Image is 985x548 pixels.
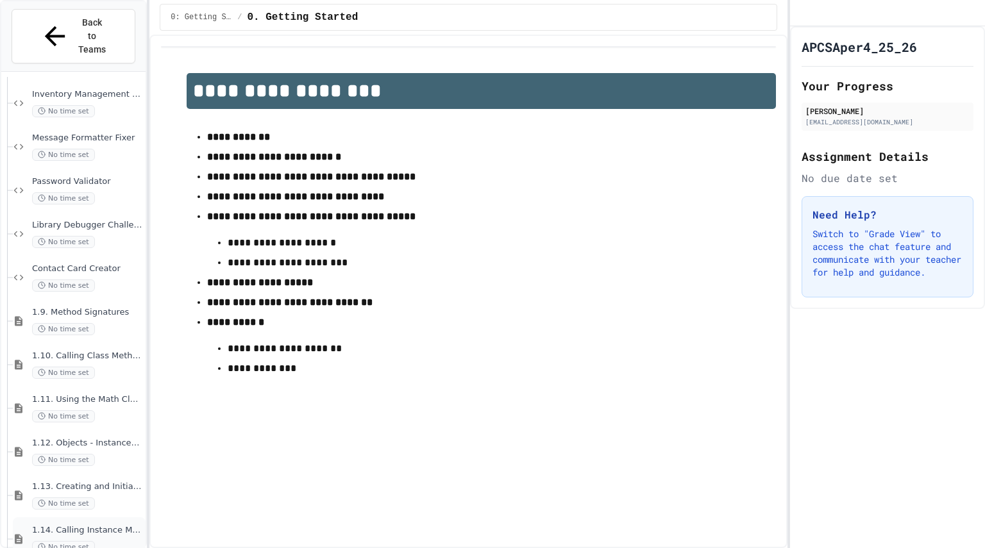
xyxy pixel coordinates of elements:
span: 0: Getting Started [171,12,232,22]
span: Inventory Management System [32,89,143,100]
h2: Assignment Details [802,147,973,165]
span: 1.9. Method Signatures [32,307,143,318]
span: No time set [32,497,95,510]
span: No time set [32,367,95,379]
span: No time set [32,410,95,422]
span: No time set [32,454,95,466]
p: Switch to "Grade View" to access the chat feature and communicate with your teacher for help and ... [812,228,963,279]
span: 1.11. Using the Math Class [32,394,143,405]
h3: Need Help? [812,207,963,222]
span: 1.13. Creating and Initializing Objects: Constructors [32,481,143,492]
div: No due date set [802,170,973,186]
span: / [237,12,242,22]
span: No time set [32,105,95,117]
button: Back to Teams [12,9,135,63]
span: 1.14. Calling Instance Methods [32,525,143,536]
div: [EMAIL_ADDRESS][DOMAIN_NAME] [805,117,970,127]
span: 1.10. Calling Class Methods [32,351,143,361]
span: 0. Getting Started [247,10,358,25]
span: Password Validator [32,176,143,187]
span: Back to Teams [78,16,108,56]
span: No time set [32,279,95,292]
span: No time set [32,323,95,335]
span: No time set [32,192,95,204]
span: No time set [32,236,95,248]
h2: Your Progress [802,77,973,95]
h1: APCSAper4_25_26 [802,38,917,56]
span: Message Formatter Fixer [32,133,143,144]
span: Contact Card Creator [32,263,143,274]
span: 1.12. Objects - Instances of Classes [32,438,143,449]
span: Library Debugger Challenge [32,220,143,231]
span: No time set [32,149,95,161]
div: [PERSON_NAME] [805,105,970,117]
